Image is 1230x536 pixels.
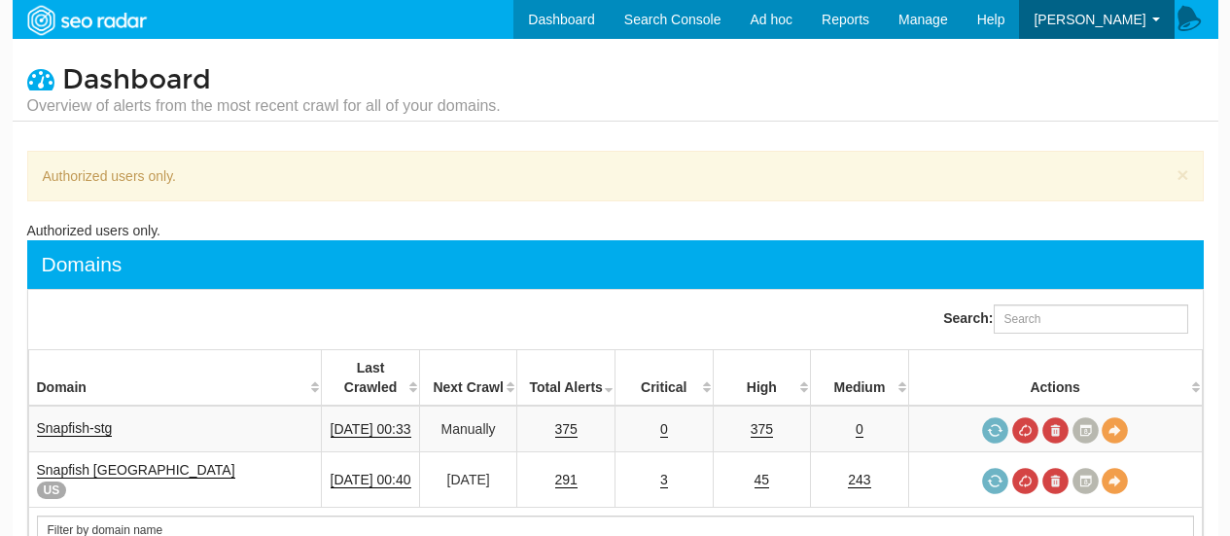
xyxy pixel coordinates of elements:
[994,304,1188,334] input: Search:
[331,421,411,438] a: [DATE] 00:33
[848,472,870,488] a: 243
[982,468,1008,494] a: Request a crawl
[1034,12,1145,27] span: [PERSON_NAME]
[713,350,811,407] th: High: activate to sort column descending
[615,350,713,407] th: Critical: activate to sort column descending
[419,350,517,407] th: Next Crawl: activate to sort column descending
[27,65,54,92] i: 
[982,417,1008,444] span: Request a crawl
[822,12,869,27] span: Reports
[555,472,578,488] a: 291
[751,421,773,438] a: 375
[1072,417,1099,444] a: Crawl History
[42,250,123,279] div: Domains
[62,63,211,96] span: Dashboard
[1042,468,1069,494] a: Delete most recent audit
[898,12,948,27] span: Manage
[908,350,1202,407] th: Actions: activate to sort column ascending
[755,472,770,488] a: 45
[37,482,67,499] span: US
[1042,417,1069,444] a: Delete most recent audit
[856,421,863,438] a: 0
[1102,417,1128,444] a: View Domain Overview
[419,406,517,452] td: Manually
[977,12,1005,27] span: Help
[1072,468,1099,494] a: Crawl History
[19,3,154,38] img: SEORadar
[624,12,721,27] span: Search Console
[28,350,322,407] th: Domain: activate to sort column ascending
[943,304,1187,334] label: Search:
[27,95,501,117] small: Overview of alerts from the most recent crawl for all of your domains.
[1012,417,1038,444] a: Cancel in-progress audit
[1177,164,1188,185] button: ×
[811,350,909,407] th: Medium: activate to sort column descending
[37,462,235,479] a: Snapfish [GEOGRAPHIC_DATA]
[555,421,578,438] a: 375
[331,472,411,488] a: [DATE] 00:40
[517,350,615,407] th: Total Alerts: activate to sort column ascending
[1012,468,1038,494] a: Cancel in-progress audit
[660,421,668,438] a: 0
[750,12,792,27] span: Ad hoc
[27,221,1204,240] div: Authorized users only.
[27,151,1204,201] div: Authorized users only.
[1102,468,1128,494] a: View Domain Overview
[660,472,668,488] a: 3
[37,420,113,437] a: Snapfish-stg
[419,452,517,508] td: [DATE]
[322,350,420,407] th: Last Crawled: activate to sort column descending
